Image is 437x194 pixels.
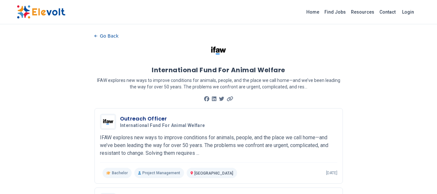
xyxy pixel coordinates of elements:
[120,115,208,123] h3: Outreach Officer
[94,31,119,41] button: Go Back
[304,7,322,17] a: Home
[100,114,337,178] a: International Fund For Animal WelfareOutreach OfficerInternational Fund For Animal WelfareIFAW ex...
[94,77,343,90] p: IFAW explores new ways to improve conditions for animals, people, and the place we call home—and ...
[120,123,205,129] span: International Fund For Animal Welfare
[102,115,115,129] img: International Fund For Animal Welfare
[326,170,337,176] p: [DATE]
[17,5,65,19] img: Elevolt
[194,171,233,176] span: [GEOGRAPHIC_DATA]
[112,170,128,176] span: Bachelor
[348,7,377,17] a: Resources
[209,41,228,60] img: International Fund For Animal Welfare
[152,65,285,74] h1: International Fund For Animal Welfare
[377,7,398,17] a: Contact
[100,134,337,157] p: IFAW explores new ways to improve conditions for animals, people, and the place we call home—and ...
[398,6,418,18] a: Login
[322,7,348,17] a: Find Jobs
[134,168,184,178] p: Project Management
